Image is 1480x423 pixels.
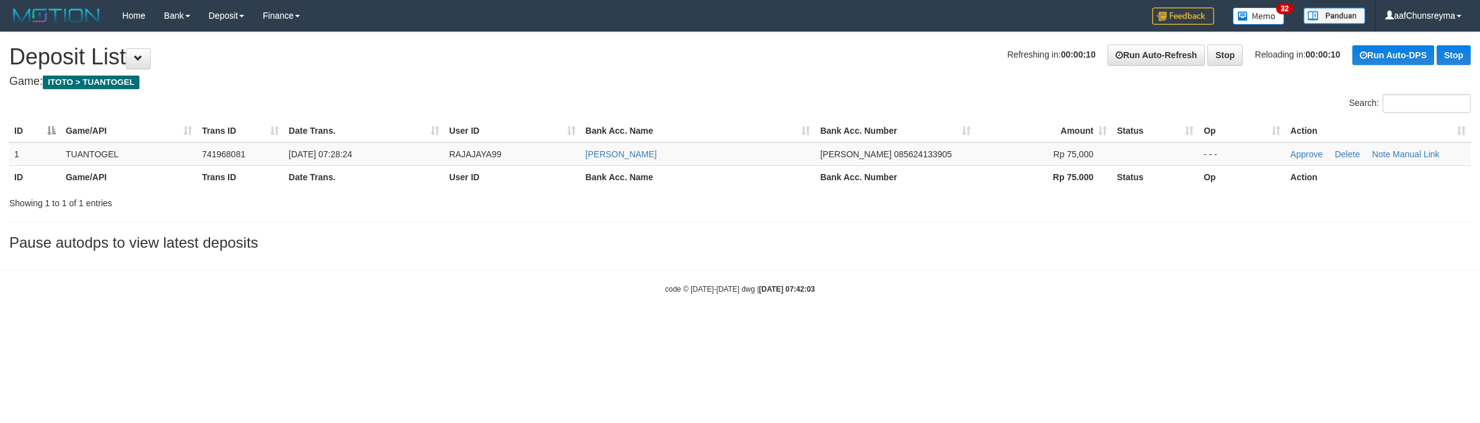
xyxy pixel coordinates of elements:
[1285,120,1471,142] th: Action: activate to sort column ascending
[197,120,284,142] th: Trans ID: activate to sort column ascending
[444,120,581,142] th: User ID: activate to sort column ascending
[43,76,139,89] span: ITOTO > TUANTOGEL
[197,165,284,188] th: Trans ID
[581,165,816,188] th: Bank Acc. Name
[1233,7,1285,25] img: Button%20Memo.svg
[1255,50,1341,59] span: Reloading in:
[1372,149,1391,159] a: Note
[1061,50,1096,59] strong: 00:00:10
[9,192,607,209] div: Showing 1 to 1 of 1 entries
[1207,45,1243,66] a: Stop
[1108,45,1205,66] a: Run Auto-Refresh
[1437,45,1471,65] a: Stop
[1303,7,1365,24] img: panduan.png
[665,285,815,294] small: code © [DATE]-[DATE] dwg |
[581,120,816,142] th: Bank Acc. Name: activate to sort column ascending
[202,149,245,159] span: 741968081
[9,235,1471,251] h3: Pause autodps to view latest deposits
[976,120,1112,142] th: Amount: activate to sort column ascending
[1383,94,1471,113] input: Search:
[1306,50,1341,59] strong: 00:00:10
[1199,142,1285,166] td: - - -
[9,45,1471,69] h1: Deposit List
[9,6,104,25] img: MOTION_logo.png
[815,165,976,188] th: Bank Acc. Number
[61,120,197,142] th: Game/API: activate to sort column ascending
[815,120,976,142] th: Bank Acc. Number: activate to sort column ascending
[61,165,197,188] th: Game/API
[1290,149,1323,159] a: Approve
[1007,50,1095,59] span: Refreshing in:
[449,149,501,159] span: RAJAJAYA99
[1285,165,1471,188] th: Action
[289,149,352,159] span: [DATE] 07:28:24
[820,149,891,159] span: [PERSON_NAME]
[1152,7,1214,25] img: Feedback.jpg
[1199,165,1285,188] th: Op
[1335,149,1360,159] a: Delete
[976,165,1112,188] th: Rp 75.000
[759,285,815,294] strong: [DATE] 07:42:03
[894,149,951,159] span: Copy 085624133905 to clipboard
[1199,120,1285,142] th: Op: activate to sort column ascending
[9,165,61,188] th: ID
[586,149,657,159] a: [PERSON_NAME]
[1112,165,1199,188] th: Status
[9,142,61,166] td: 1
[444,165,581,188] th: User ID
[61,142,197,166] td: TUANTOGEL
[284,165,444,188] th: Date Trans.
[1349,94,1471,113] label: Search:
[1393,149,1440,159] a: Manual Link
[1352,45,1434,65] a: Run Auto-DPS
[9,76,1471,88] h4: Game:
[1054,149,1094,159] span: Rp 75,000
[1112,120,1199,142] th: Status: activate to sort column ascending
[9,120,61,142] th: ID: activate to sort column descending
[284,120,444,142] th: Date Trans.: activate to sort column ascending
[1276,3,1293,14] span: 32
